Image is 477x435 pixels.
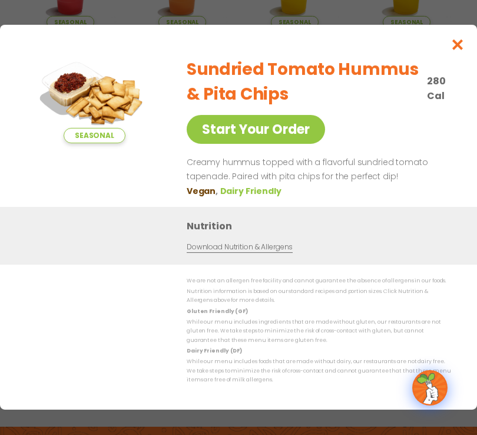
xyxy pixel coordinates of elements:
button: Close modal [439,25,477,64]
p: Nutrition information is based on our standard recipes and portion sizes. Click Nutrition & Aller... [187,288,453,306]
p: 280 Cal [427,74,453,103]
p: Creamy hummus topped with a flavorful sundried tomato tapenade. Paired with pita chips for the pe... [187,156,453,184]
strong: Gluten Friendly (GF) [187,308,248,315]
img: wpChatIcon [413,371,446,404]
img: Featured product photo for Sundried Tomato Hummus & Pita Chips [24,48,165,143]
li: Dairy Friendly [220,185,284,197]
p: We are not an allergen free facility and cannot guarantee the absence of allergens in our foods. [187,276,453,285]
h3: Nutrition [187,219,459,233]
span: Seasonal [64,128,125,143]
li: Vegan [187,185,220,197]
p: While our menu includes ingredients that are made without gluten, our restaurants are not gluten ... [187,318,453,345]
p: While our menu includes foods that are made without dairy, our restaurants are not dairy free. We... [187,358,453,385]
a: Download Nutrition & Allergens [187,242,293,253]
h2: Sundried Tomato Hummus & Pita Chips [187,57,420,107]
strong: Dairy Friendly (DF) [187,347,242,354]
a: Start Your Order [187,115,325,144]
